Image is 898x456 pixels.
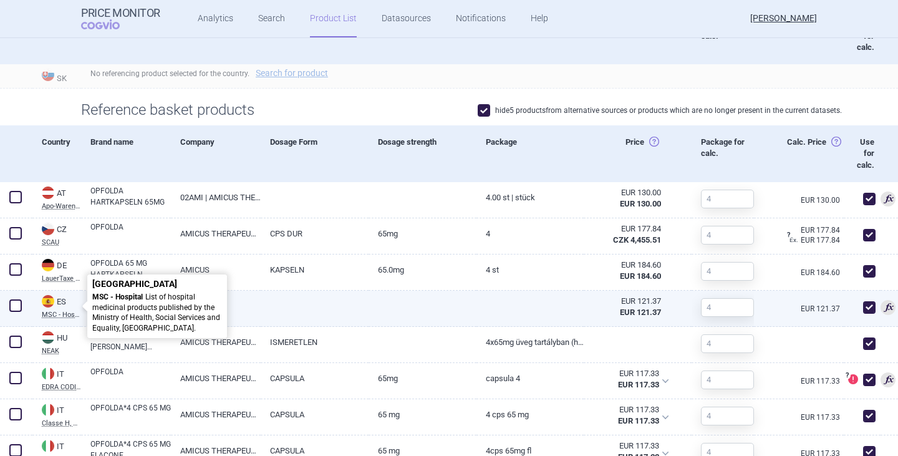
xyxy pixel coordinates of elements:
input: 4 [701,298,754,317]
div: EUR 117.33EUR 117.33 [584,363,677,399]
a: EUR 121.37 [801,305,844,313]
img: Slovakia [42,69,54,81]
a: 65 MG [369,399,476,430]
strong: EUR 117.33 [618,380,659,389]
strong: EUR 117.33 [618,416,659,425]
a: EUR 130.00 [801,196,844,204]
abbr: Ex-Factory bez DPH zo zdroja [593,260,661,282]
abbr: Ex-Factory bez DPH zo zdroja [593,223,661,246]
div: CZ [42,223,81,236]
a: CPS DUR [261,218,369,249]
img: Italy [42,440,54,452]
span: SK [32,67,81,85]
div: Calc. Price [751,125,841,182]
input: 4 [701,262,754,281]
a: EUR 117.33 [801,377,844,385]
div: Company [171,125,261,182]
input: 4 [701,407,754,425]
a: OPFOLDA HARTKAPSELN 65MG [90,185,171,208]
a: AMICUS THERAPEUTICS EUROPE LIMITED [171,327,261,357]
a: OPFOLDA 65 MG HARTKAPSELN [90,258,171,280]
a: AMICUS THERAPEUTICS EUROPE LIMITED, [GEOGRAPHIC_DATA] [171,218,261,249]
a: 02AMI | AMICUS THERAPEUTICS EUROP [171,182,261,213]
a: OPFOLDA 65 [PERSON_NAME] KAPSZULA [90,330,171,352]
div: Package [476,125,584,182]
a: EUR 177.84 [789,226,844,234]
a: CZCZSCAU [32,221,81,246]
input: 4 [701,190,754,208]
p: List of hospital medicinal products published by the Ministry of Health, Social Services and Equa... [92,279,222,333]
a: 65MG [369,363,476,394]
span: ? [843,372,851,379]
abbr: MSC - Hospital [42,311,81,318]
a: EUR 184.60 [801,269,844,276]
strong: CZK 4,455.51 [613,235,661,245]
div: Country [32,125,81,182]
input: 4 [701,334,754,353]
span: Used for calculation [881,300,896,315]
a: ISMERETLEN [261,327,369,357]
abbr: LauerTaxe CGM [42,275,81,282]
a: KAPSELN [261,255,369,285]
abbr: Ex-Factory bez DPH zo zdroja [593,187,661,210]
div: EUR 117.33 [592,404,659,415]
span: No referencing product selected for the country. [90,69,334,78]
a: OPFOLDA [90,221,171,244]
div: EUR 177.84 [789,234,844,246]
div: Package for calc. [692,125,751,182]
img: Italy [42,404,54,416]
h1: Reference basket products [81,101,817,119]
div: EUR 130.00 [593,187,661,198]
a: ITITClasse H, AIFA [32,402,81,427]
div: Price [584,125,692,182]
a: Price MonitorCOGVIO [81,7,160,31]
a: capsula 4 [476,363,584,394]
div: EUR 117.33 [592,368,659,379]
a: 65MG [369,218,476,249]
span: COGVIO [81,19,137,29]
div: IT [42,404,81,417]
div: HU [42,331,81,345]
span: Used for calculation [881,372,896,387]
a: ITITEDRA CODIFA [32,366,81,391]
div: Brand name [81,125,171,182]
div: IT [42,367,81,381]
strong: Price Monitor [81,7,160,19]
abbr: NEAK [42,347,81,354]
img: Hungary [42,331,54,344]
label: hide 5 products from alternative sources or products which are no longer present in the current d... [478,104,842,117]
img: Germany [42,259,54,271]
a: AMICUS THERAPEUTICS EUROPE LTD [171,399,261,430]
abbr: Apo-Warenv.III [42,203,81,210]
img: Italy [42,367,54,380]
a: EUR 117.33 [801,414,844,421]
span: Used for calculation [881,192,896,206]
a: 65.0mg [369,255,476,285]
input: 4 [701,371,754,389]
a: OPFOLDA*4 CPS 65 MG [90,402,171,425]
strong: EUR 121.37 [620,308,661,317]
div: Dosage Form [261,125,369,182]
a: 4 cps 65 mg [476,399,584,430]
img: Austria [42,187,54,199]
div: EUR 117.33 [592,440,659,452]
a: CAPSULA [261,399,369,430]
strong: [GEOGRAPHIC_DATA] [92,279,222,288]
div: EUR 184.60 [593,260,661,271]
div: ES [42,295,81,309]
a: 4x65mg üveg tartályban (hdpe) [476,327,584,357]
strong: MSC - Hospital [92,293,143,301]
img: Spain [42,295,54,308]
span: ? [785,231,792,239]
div: DE [42,259,81,273]
strong: EUR 184.60 [620,271,661,281]
a: 4 St [476,255,584,285]
a: 4.00 ST | Stück [476,182,584,213]
div: IT [42,440,81,454]
div: AT [42,187,81,200]
a: HUHUNEAK [32,330,81,354]
span: Ex. [789,236,798,243]
a: AMICUS [171,255,261,285]
img: Czech Republic [42,223,54,235]
strong: EUR 130.00 [620,199,661,208]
